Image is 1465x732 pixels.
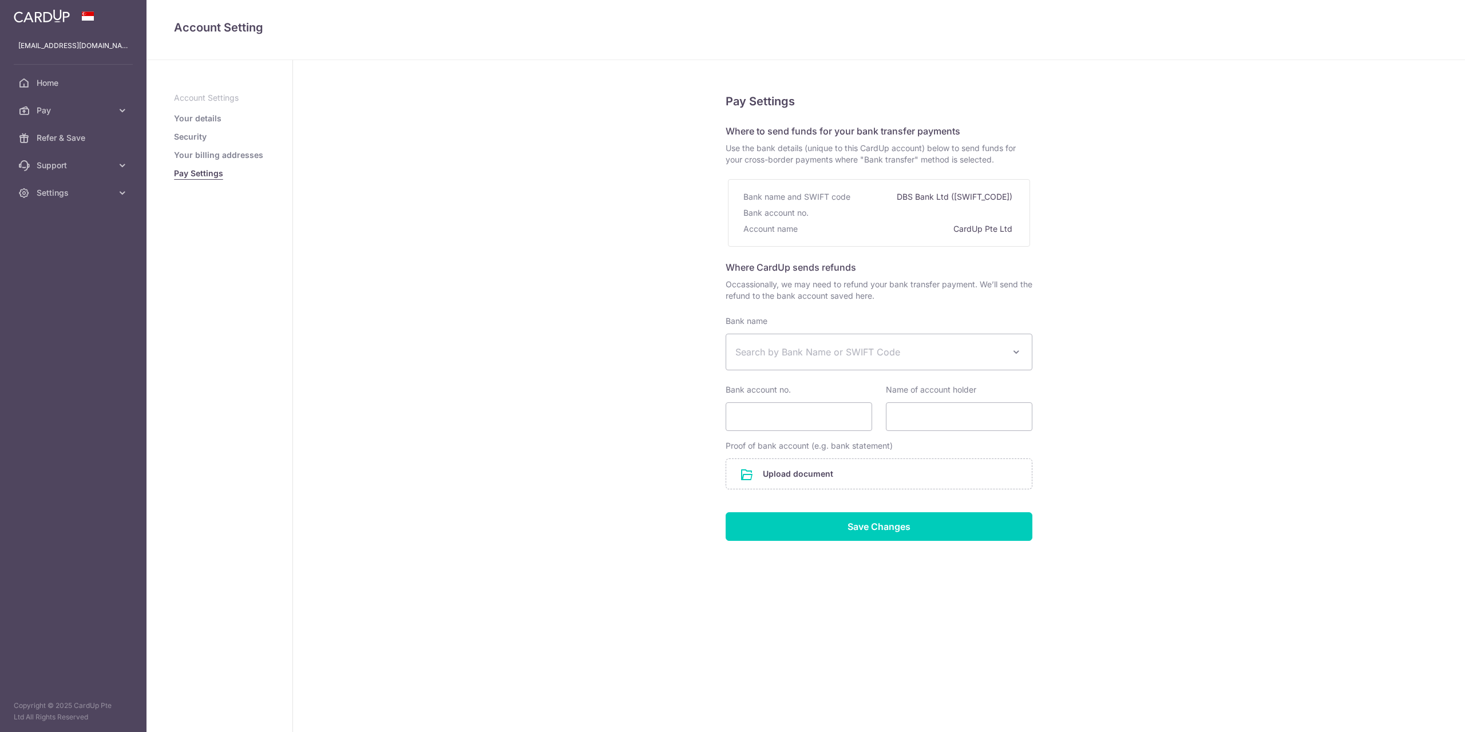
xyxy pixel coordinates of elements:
[735,345,1004,359] span: Search by Bank Name or SWIFT Code
[1392,698,1454,726] iframe: Opens a widget where you can find more information
[897,189,1015,205] div: DBS Bank Ltd ([SWIFT_CODE])
[953,221,1015,237] div: CardUp Pte Ltd
[743,205,811,221] div: Bank account no.
[174,21,263,34] span: translation missing: en.refund_bank_accounts.show.title.account_setting
[726,143,1032,165] span: Use the bank details (unique to this CardUp account) below to send funds for your cross-border pa...
[726,512,1032,541] input: Save Changes
[37,77,112,89] span: Home
[37,105,112,116] span: Pay
[37,132,112,144] span: Refer & Save
[18,40,128,52] p: [EMAIL_ADDRESS][DOMAIN_NAME]
[886,384,976,395] label: Name of account holder
[726,279,1032,302] span: Occassionally, we may need to refund your bank transfer payment. We’ll send the refund to the ban...
[37,160,112,171] span: Support
[743,189,853,205] div: Bank name and SWIFT code
[174,92,265,104] p: Account Settings
[743,221,800,237] div: Account name
[14,9,70,23] img: CardUp
[726,458,1032,489] div: Upload document
[726,440,893,452] label: Proof of bank account (e.g. bank statement)
[174,113,221,124] a: Your details
[726,384,791,395] label: Bank account no.
[726,262,856,273] span: Where CardUp sends refunds
[37,187,112,199] span: Settings
[726,92,1032,110] h5: Pay Settings
[174,149,263,161] a: Your billing addresses
[174,168,223,179] a: Pay Settings
[174,131,207,143] a: Security
[726,125,960,137] span: Where to send funds for your bank transfer payments
[726,315,767,327] label: Bank name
